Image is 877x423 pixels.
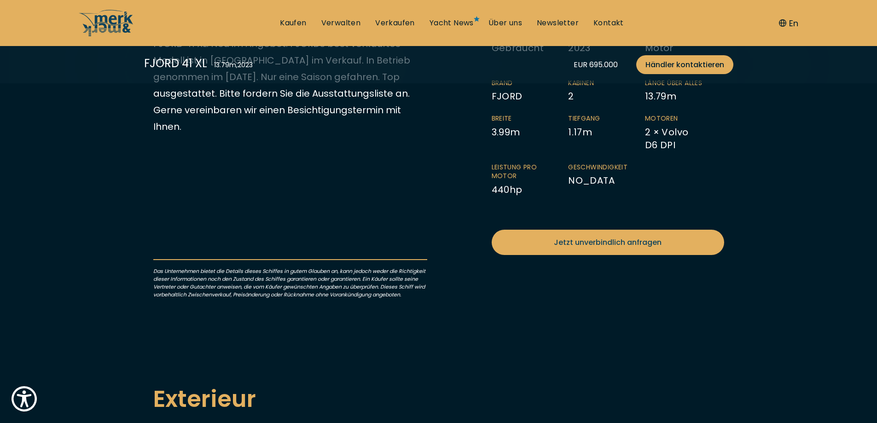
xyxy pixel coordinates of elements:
p: FJORD 41 XL. Neu im Angebot. FJORDs best verkauftes Modell ist in [GEOGRAPHIC_DATA] im Verkauf. I... [153,35,427,135]
p: Das Unternehmen bietet die Details dieses Schiffes in gutem Glauben an, kann jedoch weder die Ric... [153,259,427,299]
div: FJORD 41 XL [144,55,207,71]
li: 1.17 m [568,114,645,151]
div: EUR 695.000 [574,59,618,70]
span: Leistung pro Motor [492,163,550,181]
h2: Exterieur [153,382,724,417]
div: 13.79 m , 2023 [214,60,253,70]
li: 2 [568,79,645,103]
li: 3.99 m [492,114,569,151]
a: Kaufen [280,18,306,28]
li: 13.79 m [645,79,722,103]
span: Geschwindigkeit [568,163,627,172]
button: En [779,17,798,29]
span: Jetzt unverbindlich anfragen [554,237,662,248]
a: Verwalten [321,18,361,28]
a: Verkaufen [375,18,415,28]
li: FJORD [492,79,569,103]
span: Breite [492,114,550,123]
a: Jetzt unverbindlich anfragen [492,230,724,255]
a: Newsletter [537,18,579,28]
a: Kontakt [593,18,624,28]
a: Yacht News [430,18,474,28]
a: Händler kontaktieren [636,55,733,74]
span: Händler kontaktieren [645,59,724,70]
li: 2 × Volvo D6 DPI [645,114,722,151]
span: Motoren [645,114,703,123]
a: Über uns [488,18,522,28]
li: 440 hp [492,163,569,196]
button: Show Accessibility Preferences [9,384,39,414]
span: Tiefgang [568,114,627,123]
li: NO_DATA [568,163,645,196]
